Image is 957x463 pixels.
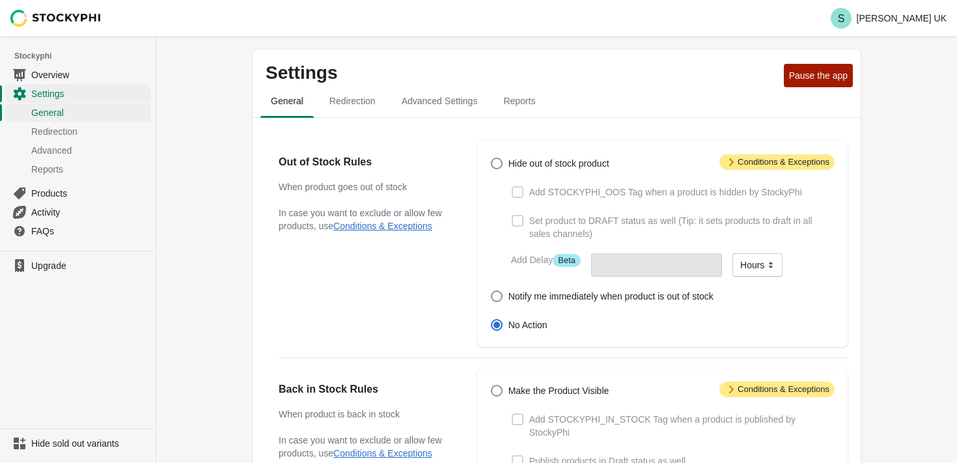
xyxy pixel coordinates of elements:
[493,89,546,113] span: Reports
[319,89,386,113] span: Redirection
[391,89,488,113] span: Advanced Settings
[5,122,150,141] a: Redirection
[260,89,314,113] span: General
[14,49,156,63] span: Stockyphi
[266,63,779,83] p: Settings
[389,84,491,118] button: Advanced settings
[31,106,148,119] span: General
[5,184,150,203] a: Products
[31,163,148,176] span: Reports
[31,437,148,450] span: Hide sold out variants
[5,65,150,84] a: Overview
[31,68,148,81] span: Overview
[5,141,150,160] a: Advanced
[784,64,853,87] button: Pause the app
[333,448,432,458] button: Conditions & Exceptions
[31,187,148,200] span: Products
[279,408,451,421] h3: When product is back in stock
[31,144,148,157] span: Advanced
[279,154,451,170] h2: Out of Stock Rules
[490,84,548,118] button: reports
[529,186,802,199] span: Add STOCKYPHI_OOS Tag when a product is hidden by StockyPhi
[279,382,451,397] h2: Back in Stock Rules
[5,103,150,122] a: General
[5,434,150,453] a: Hide sold out variants
[719,154,835,170] span: Conditions & Exceptions
[5,257,150,275] a: Upgrade
[553,254,581,267] span: Beta
[857,13,947,23] p: [PERSON_NAME] UK
[719,382,835,397] span: Conditions & Exceptions
[316,84,389,118] button: redirection
[5,84,150,103] a: Settings
[508,318,548,331] span: No Action
[31,87,148,100] span: Settings
[825,5,952,31] button: Avatar with initials S[PERSON_NAME] UK
[279,434,451,460] p: In case you want to exclude or allow few products, use
[31,125,148,138] span: Redirection
[31,206,148,219] span: Activity
[5,221,150,240] a: FAQs
[5,203,150,221] a: Activity
[333,221,432,231] button: Conditions & Exceptions
[279,180,451,193] h3: When product goes out of stock
[258,84,316,118] button: general
[279,206,451,232] p: In case you want to exclude or allow few products, use
[10,10,102,27] img: Stockyphi
[511,253,581,267] label: Add Delay
[529,214,835,240] span: Set product to DRAFT status as well (Tip: it sets products to draft in all sales channels)
[5,160,150,178] a: Reports
[508,157,609,170] span: Hide out of stock product
[831,8,852,29] span: Avatar with initials S
[529,413,835,439] span: Add STOCKYPHI_IN_STOCK Tag when a product is published by StockyPhi
[508,290,714,303] span: Notify me immediately when product is out of stock
[31,259,148,272] span: Upgrade
[837,13,844,24] text: S
[31,225,148,238] span: FAQs
[508,384,609,397] span: Make the Product Visible
[789,70,848,81] span: Pause the app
